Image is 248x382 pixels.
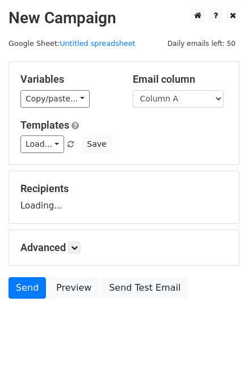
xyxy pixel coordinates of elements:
[163,39,239,48] a: Daily emails left: 50
[9,9,239,28] h2: New Campaign
[20,182,228,212] div: Loading...
[133,73,228,86] h5: Email column
[20,90,90,108] a: Copy/paste...
[49,277,99,299] a: Preview
[60,39,135,48] a: Untitled spreadsheet
[20,73,116,86] h5: Variables
[20,119,69,131] a: Templates
[20,135,64,153] a: Load...
[82,135,111,153] button: Save
[9,277,46,299] a: Send
[20,182,228,195] h5: Recipients
[163,37,239,50] span: Daily emails left: 50
[20,241,228,254] h5: Advanced
[9,39,136,48] small: Google Sheet:
[102,277,188,299] a: Send Test Email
